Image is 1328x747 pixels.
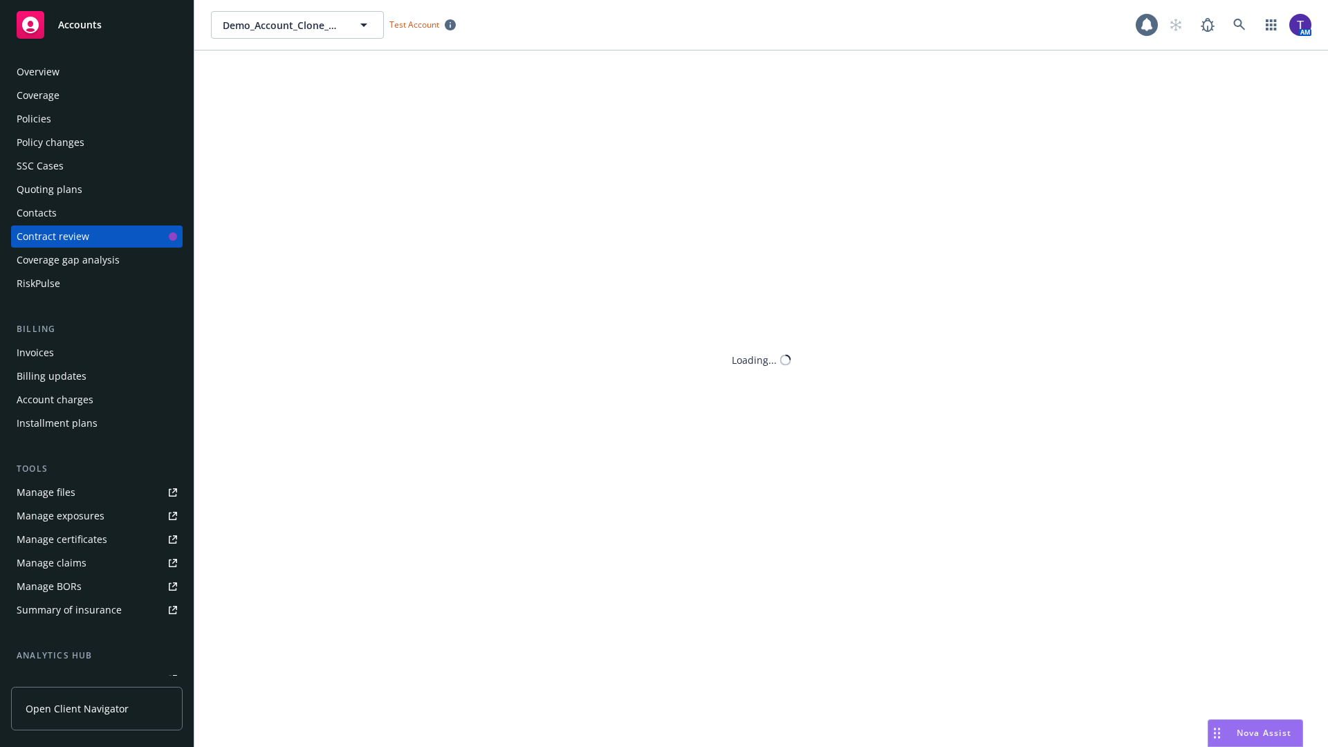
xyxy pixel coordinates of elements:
div: Installment plans [17,412,98,434]
a: Summary of insurance [11,599,183,621]
button: Demo_Account_Clone_QA_CR_Tests_Client [211,11,384,39]
div: Account charges [17,389,93,411]
a: Coverage gap analysis [11,249,183,271]
span: Accounts [58,19,102,30]
div: Policy changes [17,131,84,154]
div: Analytics hub [11,649,183,663]
a: Report a Bug [1194,11,1221,39]
div: Contract review [17,225,89,248]
a: Account charges [11,389,183,411]
div: Contacts [17,202,57,224]
button: Nova Assist [1208,719,1303,747]
div: Manage claims [17,552,86,574]
div: Overview [17,61,59,83]
a: Contract review [11,225,183,248]
a: Search [1226,11,1253,39]
span: Test Account [384,17,461,32]
a: Overview [11,61,183,83]
a: Manage files [11,481,183,504]
span: Open Client Navigator [26,701,129,716]
img: photo [1289,14,1311,36]
a: Switch app [1257,11,1285,39]
div: Drag to move [1208,720,1226,746]
div: Coverage [17,84,59,107]
div: Policies [17,108,51,130]
span: Nova Assist [1237,727,1291,739]
div: SSC Cases [17,155,64,177]
a: Manage BORs [11,575,183,598]
div: Quoting plans [17,178,82,201]
div: Coverage gap analysis [17,249,120,271]
a: Manage claims [11,552,183,574]
a: Accounts [11,6,183,44]
a: RiskPulse [11,273,183,295]
a: Manage certificates [11,528,183,551]
a: Loss summary generator [11,668,183,690]
a: Start snowing [1162,11,1190,39]
div: Tools [11,462,183,476]
div: Billing updates [17,365,86,387]
span: Demo_Account_Clone_QA_CR_Tests_Client [223,18,342,33]
span: Test Account [389,19,439,30]
div: Loading... [732,353,777,367]
div: Manage exposures [17,505,104,527]
div: Billing [11,322,183,336]
a: Policy changes [11,131,183,154]
div: Summary of insurance [17,599,122,621]
a: Manage exposures [11,505,183,527]
a: Installment plans [11,412,183,434]
div: RiskPulse [17,273,60,295]
a: Billing updates [11,365,183,387]
a: Invoices [11,342,183,364]
div: Invoices [17,342,54,364]
a: Contacts [11,202,183,224]
a: Coverage [11,84,183,107]
div: Loss summary generator [17,668,131,690]
div: Manage certificates [17,528,107,551]
a: Policies [11,108,183,130]
div: Manage BORs [17,575,82,598]
div: Manage files [17,481,75,504]
a: Quoting plans [11,178,183,201]
a: SSC Cases [11,155,183,177]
